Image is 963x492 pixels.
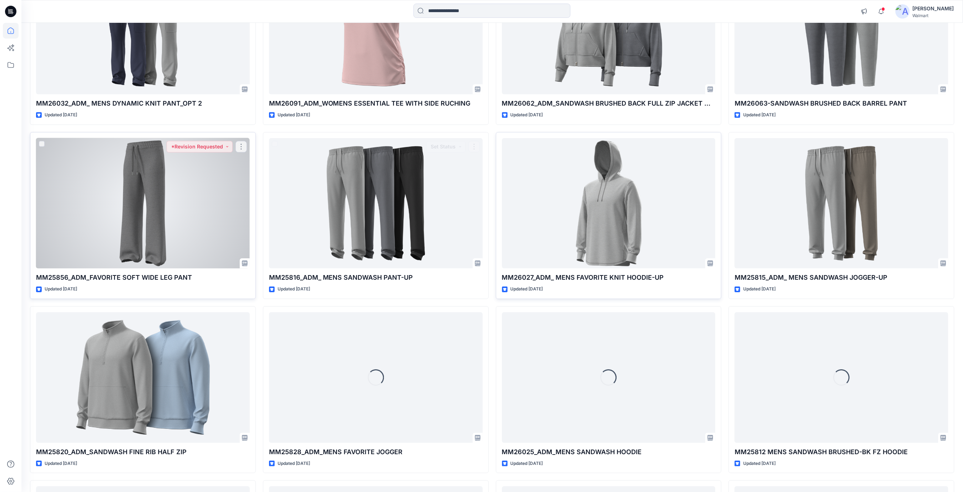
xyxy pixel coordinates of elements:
p: MM26091_ADM_WOMENS ESSENTIAL TEE WITH SIDE RUCHING [269,98,483,108]
p: Updated [DATE] [743,460,776,467]
p: MM26032_ADM_ MENS DYNAMIC KNIT PANT_OPT 2 [36,98,250,108]
p: Updated [DATE] [45,111,77,119]
p: MM26027_ADM_ MENS FAVORITE KNIT HOODIE-UP [502,273,716,283]
p: MM25856_ADM_FAVORITE SOFT WIDE LEG PANT [36,273,250,283]
div: [PERSON_NAME] [913,4,954,13]
a: MM25816_ADM_ MENS SANDWASH PANT-UP [269,138,483,269]
p: Updated [DATE] [743,111,776,119]
p: MM25828_ADM_MENS FAVORITE JOGGER [269,447,483,457]
p: MM25820_ADM_SANDWASH FINE RIB HALF ZIP [36,447,250,457]
a: MM25820_ADM_SANDWASH FINE RIB HALF ZIP [36,312,250,443]
p: Updated [DATE] [511,285,543,293]
p: MM25816_ADM_ MENS SANDWASH PANT-UP [269,273,483,283]
p: Updated [DATE] [511,460,543,467]
p: Updated [DATE] [278,460,310,467]
p: Updated [DATE] [278,111,310,119]
p: MM25815_ADM_ MENS SANDWASH JOGGER-UP [735,273,948,283]
a: MM25856_ADM_FAVORITE SOFT WIDE LEG PANT [36,138,250,269]
p: Updated [DATE] [45,285,77,293]
div: Walmart [913,13,954,18]
a: MM25815_ADM_ MENS SANDWASH JOGGER-UP [735,138,948,269]
p: MM26062_ADM_SANDWASH BRUSHED BACK FULL ZIP JACKET OPT-1 [502,98,716,108]
img: avatar [896,4,910,19]
p: Updated [DATE] [45,460,77,467]
p: MM26063-SANDWASH BRUSHED BACK BARREL PANT [735,98,948,108]
p: MM25812 MENS SANDWASH BRUSHED-BK FZ HOODIE [735,447,948,457]
a: MM26027_ADM_ MENS FAVORITE KNIT HOODIE-UP [502,138,716,269]
p: MM26025_ADM_MENS SANDWASH HOODIE [502,447,716,457]
p: Updated [DATE] [278,285,310,293]
p: Updated [DATE] [511,111,543,119]
p: Updated [DATE] [743,285,776,293]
